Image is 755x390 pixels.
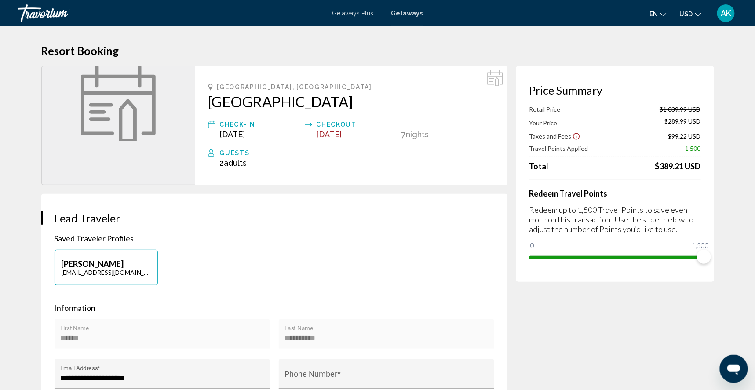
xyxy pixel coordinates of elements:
span: Adults [224,158,247,168]
span: 2 [220,158,247,168]
h3: Price Summary [529,84,701,97]
span: Travel Points Applied [529,145,588,152]
span: $99.22 USD [668,132,701,140]
iframe: Button to launch messaging window [720,355,748,383]
span: 0 [529,240,536,251]
button: Show Taxes and Fees disclaimer [573,132,580,140]
span: AK [721,9,731,18]
span: $1,039.99 USD [660,106,701,113]
span: [GEOGRAPHIC_DATA], [GEOGRAPHIC_DATA] [217,84,372,91]
button: User Menu [715,4,737,22]
a: Getaways Plus [332,10,374,17]
span: Taxes and Fees [529,132,572,140]
h1: Resort Booking [41,44,714,57]
span: $289.99 USD [665,117,701,127]
div: Check-In [220,119,301,130]
div: Guests [220,148,494,158]
span: Your Price [529,119,558,127]
span: 7 [402,130,406,139]
div: $389.21 USD [655,161,701,171]
p: Redeem up to 1,500 Travel Points to save even more on this transaction! Use the slider below to a... [529,205,701,234]
button: Change language [650,7,667,20]
div: Checkout [317,119,398,130]
span: en [650,11,658,18]
span: [DATE] [317,130,342,139]
a: [GEOGRAPHIC_DATA] [208,93,494,110]
button: Show Taxes and Fees breakdown [529,131,580,140]
span: 1,500 [686,145,701,152]
span: Retail Price [529,106,561,113]
span: Total [529,161,549,171]
p: Saved Traveler Profiles [55,233,494,243]
p: Information [55,303,494,313]
span: [DATE] [220,130,245,139]
h4: Redeem Travel Points [529,189,701,198]
button: [PERSON_NAME][EMAIL_ADDRESS][DOMAIN_NAME] [55,250,158,285]
a: Getaways [391,10,423,17]
span: 1,500 [691,240,711,251]
button: Change currency [680,7,701,20]
a: Travorium [18,4,324,22]
span: Nights [406,130,429,139]
span: USD [680,11,693,18]
p: [PERSON_NAME] [62,259,151,269]
p: [EMAIL_ADDRESS][DOMAIN_NAME] [62,269,151,276]
h3: Lead Traveler [55,211,494,225]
